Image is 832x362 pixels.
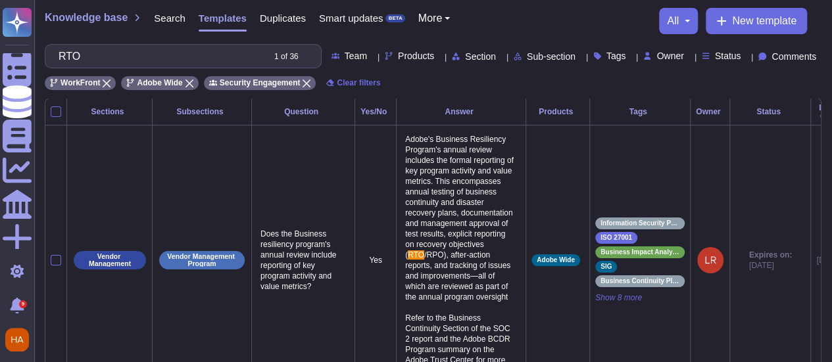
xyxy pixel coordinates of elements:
[402,108,520,116] div: Answer
[360,108,391,116] div: Yes/No
[158,108,246,116] div: Subsections
[749,250,792,260] span: Expires on:
[749,260,792,271] span: [DATE]
[656,51,683,60] span: Owner
[274,53,299,60] div: 1 of 36
[5,328,29,351] img: user
[45,12,128,23] span: Knowledge base
[337,79,380,87] span: Clear filters
[72,108,147,116] div: Sections
[715,51,741,60] span: Status
[19,300,27,308] div: 9
[600,249,679,256] span: Business Impact Analysis
[418,13,442,24] span: More
[595,108,685,116] div: Tags
[220,79,301,87] span: Security Engagement
[600,263,612,270] span: SIG
[345,51,367,60] span: Team
[465,52,496,61] span: Section
[257,108,349,116] div: Question
[385,14,404,22] div: BETA
[260,13,306,23] span: Duplicates
[61,79,100,87] span: WorkFront
[405,135,516,260] span: Adobe's Business Resiliency Program's annual review includes the formal reporting of key program ...
[600,220,679,227] span: Information Security Policy Management
[199,13,247,23] span: Templates
[78,253,141,267] p: Vendor Management
[360,255,391,265] p: Yes
[706,8,807,34] button: New template
[667,16,690,26] button: all
[600,235,632,241] span: ISO 27001
[319,13,383,23] span: Smart updates
[137,79,182,87] span: Adobe Wide
[537,257,575,263] span: Adobe Wide
[531,108,584,116] div: Products
[667,16,679,26] span: all
[418,13,451,24] button: More
[606,51,626,60] span: Tags
[732,16,796,26] span: New template
[600,278,679,284] span: Business Continuity Planning
[154,13,185,23] span: Search
[771,52,816,61] span: Comments
[257,225,349,295] p: Does the Business resiliency program's annual review include reporting of key program activity an...
[3,325,38,354] button: user
[595,292,685,303] span: Show 8 more
[697,247,723,273] img: user
[52,45,262,68] input: Search by keywords
[696,108,724,116] div: Owner
[527,52,575,61] span: Sub-section
[164,253,240,267] p: Vendor Management Program
[408,250,424,260] span: RTO
[398,51,434,60] span: Products
[735,108,805,116] div: Status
